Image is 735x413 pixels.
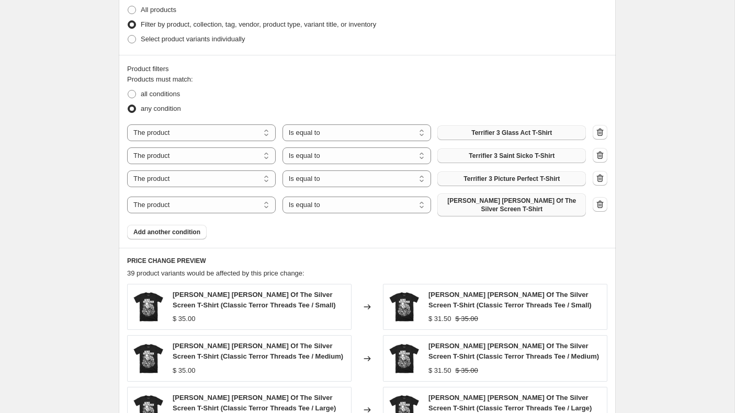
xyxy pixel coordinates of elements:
div: $ 31.50 [428,314,451,324]
strike: $ 35.00 [455,314,478,324]
img: King-Of-The-Silver-Screen-T-Shirt_80x.jpg [133,291,164,323]
span: [PERSON_NAME] [PERSON_NAME] Of The Silver Screen T-Shirt [444,197,580,213]
div: Product filters [127,64,607,74]
span: Terrifier 3 Saint Sicko T-Shirt [469,152,555,160]
span: [PERSON_NAME] [PERSON_NAME] Of The Silver Screen T-Shirt (Classic Terror Threads Tee / Large) [173,394,336,412]
span: Terrifier 3 Glass Act T-Shirt [471,129,552,137]
span: [PERSON_NAME] [PERSON_NAME] Of The Silver Screen T-Shirt (Classic Terror Threads Tee / Small) [173,291,336,309]
img: King-Of-The-Silver-Screen-T-Shirt_80x.jpg [389,291,420,323]
span: any condition [141,105,181,112]
strike: $ 35.00 [455,365,478,376]
span: [PERSON_NAME] [PERSON_NAME] Of The Silver Screen T-Shirt (Classic Terror Threads Tee / Large) [428,394,592,412]
span: Filter by product, collection, tag, vendor, product type, variant title, or inventory [141,20,376,28]
button: Add another condition [127,225,207,239]
h6: PRICE CHANGE PREVIEW [127,257,607,265]
span: Add another condition [133,228,200,236]
span: all conditions [141,90,180,98]
span: [PERSON_NAME] [PERSON_NAME] Of The Silver Screen T-Shirt (Classic Terror Threads Tee / Medium) [173,342,343,360]
span: [PERSON_NAME] [PERSON_NAME] Of The Silver Screen T-Shirt (Classic Terror Threads Tee / Medium) [428,342,599,360]
button: Terrifier 3 Picture Perfect T-Shirt [437,171,586,186]
img: King-Of-The-Silver-Screen-T-Shirt_80x.jpg [133,343,164,374]
div: $ 35.00 [173,365,195,376]
span: Products must match: [127,75,193,83]
button: Alfred Hitchcock King Of The Silver Screen T-Shirt [437,193,586,216]
span: [PERSON_NAME] [PERSON_NAME] Of The Silver Screen T-Shirt (Classic Terror Threads Tee / Small) [428,291,592,309]
span: 39 product variants would be affected by this price change: [127,269,304,277]
span: Select product variants individually [141,35,245,43]
span: All products [141,6,176,14]
button: Terrifier 3 Glass Act T-Shirt [437,125,586,140]
span: Terrifier 3 Picture Perfect T-Shirt [463,175,560,183]
button: Terrifier 3 Saint Sicko T-Shirt [437,148,586,163]
div: $ 31.50 [428,365,451,376]
img: King-Of-The-Silver-Screen-T-Shirt_80x.jpg [389,343,420,374]
div: $ 35.00 [173,314,195,324]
